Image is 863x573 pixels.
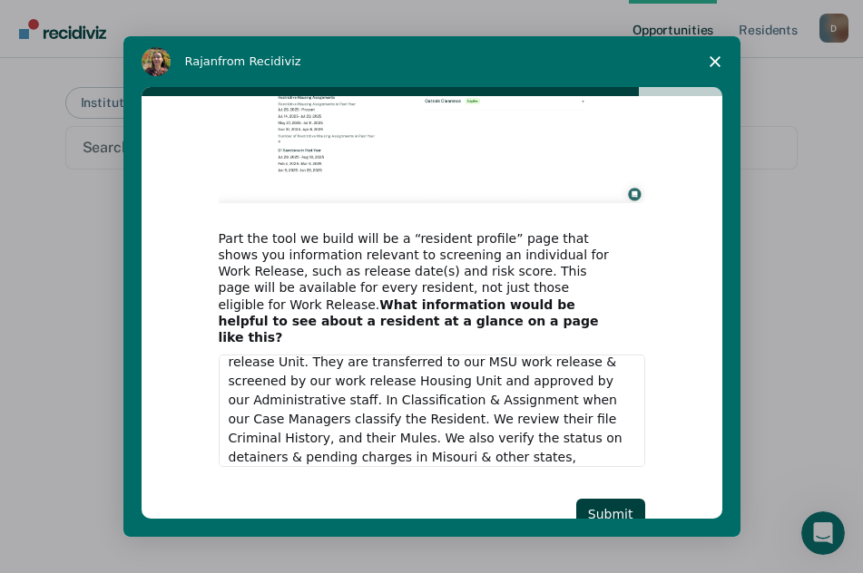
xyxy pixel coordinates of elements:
b: What information would be helpful to see about a resident at a glance on a page like this? [219,297,599,345]
button: Submit [576,499,645,529]
div: Part the tool we build will be a “resident profile” page that shows you information relevant to s... [219,230,618,345]
span: from Recidiviz [218,54,301,68]
span: Rajan [185,54,219,68]
textarea: Enter text... [219,354,645,467]
span: Close survey [690,36,740,87]
img: Profile image for Rajan [142,47,171,76]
